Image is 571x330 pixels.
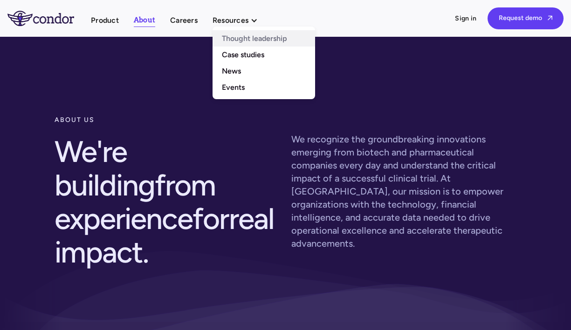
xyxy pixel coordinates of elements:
[213,79,315,95] a: Events
[291,133,517,250] p: We recognize the groundbreaking innovations emerging from biotech and pharmaceutical companies ev...
[170,14,198,27] a: Careers
[213,14,267,27] div: Resources
[455,14,476,23] a: Sign in
[55,201,274,270] span: real impact.
[213,47,315,63] a: Case studies
[55,129,280,275] h2: We're building for
[55,111,280,129] div: about us
[7,11,91,26] a: home
[91,14,119,27] a: Product
[213,30,315,47] a: Thought leadership
[213,27,315,99] nav: Resources
[55,167,216,236] span: from experience
[548,15,552,21] span: 
[488,7,564,29] a: Request demo
[213,63,315,79] a: News
[213,14,248,27] div: Resources
[134,14,155,27] a: About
